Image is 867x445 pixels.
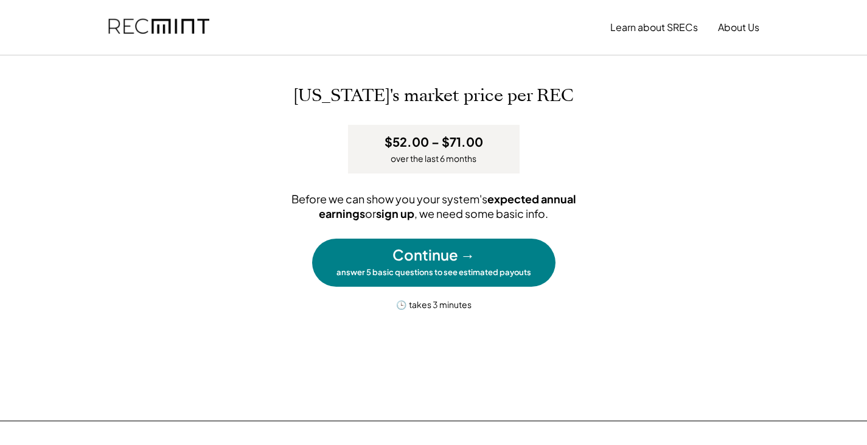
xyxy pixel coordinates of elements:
div: Before we can show you your system's or , we need some basic info. [251,192,616,220]
button: About Us [718,15,759,40]
div: answer 5 basic questions to see estimated payouts [336,267,531,278]
h3: $52.00 – $71.00 [385,134,483,150]
h2: [US_STATE]'s market price per REC [172,86,695,107]
img: recmint-logotype%403x.png [108,7,209,48]
div: Continue → [392,245,475,265]
div: over the last 6 months [391,153,476,165]
strong: sign up [376,206,414,220]
button: Learn about SRECs [610,15,698,40]
div: 🕒 takes 3 minutes [396,296,472,311]
strong: expected annual earnings [319,192,578,220]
